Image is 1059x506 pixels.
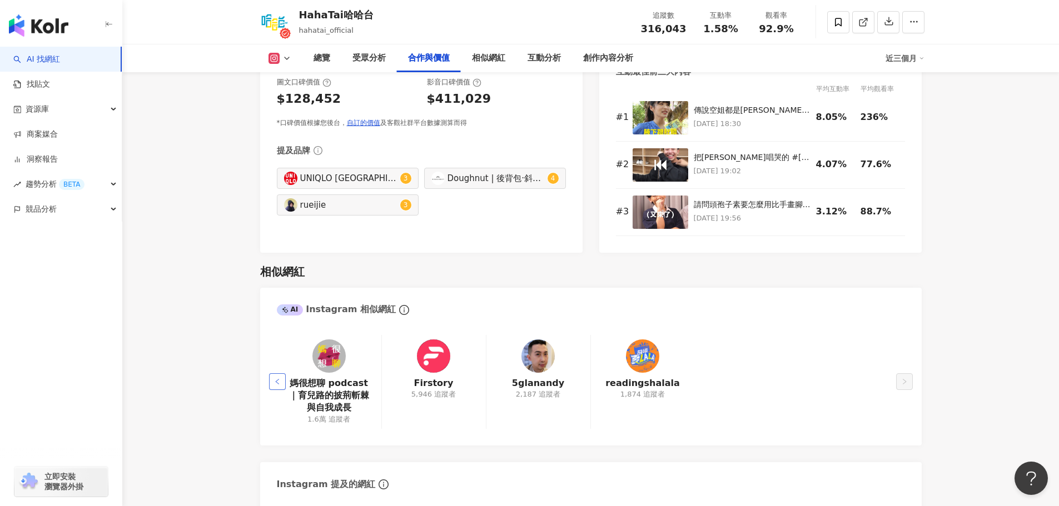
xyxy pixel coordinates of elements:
[299,8,374,22] div: HahaTai哈哈台
[277,145,310,157] div: 提及品牌
[14,467,108,497] a: chrome extension立即安裝 瀏覽器外掛
[694,118,811,130] p: [DATE] 18:30
[417,339,450,373] img: KOL Avatar
[417,339,450,377] a: KOL Avatar
[414,377,454,389] a: Firstory
[616,206,627,218] div: # 3
[44,472,83,492] span: 立即安裝 瀏覽器外掛
[26,97,49,122] span: 資源庫
[431,172,445,185] img: KOL Avatar
[404,174,408,182] span: 3
[26,172,84,197] span: 趨勢分析
[548,173,559,184] sup: 4
[521,339,555,377] a: KOL Avatar
[759,23,793,34] span: 92.9%
[633,101,688,134] img: 傳說空姐都是香的？香是香，但有件事不敢跟你保證？XD 制服族的汗水救星來了！ AIRism吸汗速乾除臭 打敗夏日濕悶熱必備 UNIQLO現正募集受限於制服穿搭 且飽受汗水困擾的你！ 立即點擊連結...
[700,10,742,21] div: 互動率
[307,414,350,424] div: 1.6萬 追蹤者
[277,118,566,128] div: *口碑價值根據您後台， 及客觀社群平台數據測算而得
[626,339,659,377] a: KOL Avatar
[284,198,297,212] img: KOL Avatar
[257,6,291,39] img: KOL Avatar
[404,201,408,209] span: 3
[312,339,346,373] img: KOL Avatar
[269,373,286,390] button: left
[277,478,376,490] div: Instagram 提及的網紅
[312,144,324,157] span: info-circle
[620,389,665,399] div: 1,874 追蹤者
[18,473,39,490] img: chrome extension
[300,199,397,211] div: rueijie
[13,181,21,188] span: rise
[300,172,397,184] div: UNIQLO [GEOGRAPHIC_DATA]
[13,154,58,165] a: 洞察報告
[299,26,354,34] span: hahatai_official
[583,52,633,65] div: 創作內容分析
[274,378,281,385] span: left
[277,303,396,315] div: Instagram 相似網紅
[352,52,386,65] div: 受眾分析
[528,52,561,65] div: 互動分析
[277,77,331,87] div: 圖文口碑價值
[694,165,811,177] p: [DATE] 19:02
[59,179,84,190] div: BETA
[347,119,380,127] a: 自訂的價值
[13,79,50,90] a: 找貼文
[1015,462,1048,495] iframe: Help Scout Beacon - Open
[755,10,798,21] div: 觀看率
[633,148,688,182] img: 把蓋瑞唱哭的 #尼布恩合唱團 要在高雄衛武營開年度音樂會啦！他們想要邀請哈粉們一起來聽！我們當天也會在台下！ ▐ 活動方式：6/15(日)23:59前於本貼文留言「想聽這場音樂會的原因」，並追蹤...
[816,111,855,123] div: 8.05%
[861,111,899,123] div: 236%
[512,377,564,389] a: 5glanandy
[521,339,555,373] img: KOL Avatar
[694,199,811,211] div: 請問頭孢子素要怎麼用比手畫腳？(･ω´･ ) Podcast完整版請上各大平台搜尋 #哈哈日記！ 理想混蛋《不是因為天氣晴朗才見面》演唱會 時間｜[DATE] (六) 19:30 地點｜[GEO...
[286,377,372,414] a: 媽很想聊 podcast｜育兒路的披荊斬棘與自我成長
[13,54,60,65] a: searchAI 找網紅
[472,52,505,65] div: 相似網紅
[400,173,411,184] sup: 3
[277,91,341,108] div: $128,452
[861,83,905,94] div: 平均觀看率
[516,389,560,399] div: 2,187 追蹤者
[551,174,555,182] span: 4
[641,23,687,34] span: 316,043
[816,206,855,218] div: 3.12%
[427,91,491,108] div: $411,029
[816,158,855,171] div: 4.07%
[284,172,297,185] img: KOL Avatar
[13,129,58,140] a: 商案媒合
[260,264,305,279] div: 相似網紅
[277,304,304,315] div: AI
[448,172,545,184] div: Doughnut | 後背包·斜背包·[PERSON_NAME]包
[641,10,687,21] div: 追蹤數
[400,199,411,211] sup: 3
[861,206,899,218] div: 88.7%
[633,196,688,229] img: 請問頭孢子素要怎麼用比手畫腳？(･ω´･ ) Podcast完整版請上各大平台搜尋 #哈哈日記！ 理想混蛋《不是因為天氣晴朗才見面》演唱會 時間｜2025.11.01 (六) 19:30 地點｜...
[626,339,659,373] img: KOL Avatar
[694,152,811,163] div: 把[PERSON_NAME]唱哭的 #[PERSON_NAME]恩合唱團 要在高雄衛武營開年度音樂會啦！他們想要邀請哈粉們一起來聽！我們當天也會在台下！ ▐ 活動方式：6/15(日)23:59前...
[312,339,346,377] a: KOL Avatar
[886,49,924,67] div: 近三個月
[377,478,390,491] span: info-circle
[9,14,68,37] img: logo
[694,212,811,224] p: [DATE] 19:56
[703,23,738,34] span: 1.58%
[605,377,680,389] a: readingshalala
[616,111,627,123] div: # 1
[26,197,57,222] span: 競品分析
[616,158,627,171] div: # 2
[314,52,330,65] div: 總覽
[411,389,456,399] div: 5,946 追蹤者
[861,158,899,171] div: 77.6%
[694,105,811,116] div: 傳說空姐都是[PERSON_NAME]的？[PERSON_NAME]是[PERSON_NAME]，但有件事不敢跟你保證？XD 制服族的汗水救星來了！ AIRism吸汗速乾除臭 打敗夏日濕悶熱必備...
[427,77,481,87] div: 影音口碑價值
[408,52,450,65] div: 合作與價值
[816,83,861,94] div: 平均互動率
[397,303,411,317] span: info-circle
[896,373,913,390] button: right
